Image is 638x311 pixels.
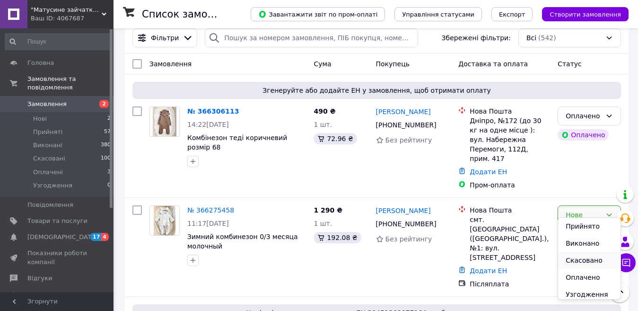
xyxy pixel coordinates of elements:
span: 17 [90,233,101,241]
span: Узгодження [33,181,72,190]
span: Замовлення та повідомлення [27,75,114,92]
a: Фото товару [149,205,180,236]
span: Експорт [499,11,525,18]
a: Комбінезон теді коричневий розмір 68 [187,134,287,151]
span: Всі [526,33,536,43]
span: Відгуки [27,274,52,283]
a: № 366275458 [187,206,234,214]
div: Оплачено [558,129,609,141]
button: Завантажити звіт по пром-оплаті [251,7,385,21]
span: Покупець [376,60,410,68]
img: Фото товару [154,206,176,235]
span: 1 шт. [314,121,332,128]
div: [PHONE_NUMBER] [374,118,438,132]
span: Створити замовлення [550,11,621,18]
button: Чат з покупцем [617,253,636,272]
span: 57 [104,128,111,136]
span: Товари та послуги [27,217,87,225]
span: [DEMOGRAPHIC_DATA] [27,233,97,241]
a: [PERSON_NAME] [376,206,431,215]
span: Головна [27,59,54,67]
div: Нова Пошта [470,205,550,215]
li: Прийнято [558,218,621,235]
a: Створити замовлення [533,10,629,18]
a: [PERSON_NAME] [376,107,431,116]
div: Ваш ID: 4067687 [31,14,114,23]
span: (542) [538,34,556,42]
span: 490 ₴ [314,107,335,115]
span: Доставка та оплата [458,60,528,68]
span: 3 [107,168,111,177]
div: смт. [GEOGRAPHIC_DATA] ([GEOGRAPHIC_DATA].), №1: вул. [STREET_ADDRESS] [470,215,550,262]
span: 1 шт. [314,220,332,227]
a: Фото товару [149,107,180,137]
input: Пошук [5,33,112,50]
span: Замовлення [27,100,67,108]
span: Показники роботи компанії [27,249,87,266]
span: Повідомлення [27,201,73,209]
div: 72.96 ₴ [314,133,357,144]
div: Нова Пошта [470,107,550,116]
span: 100 [101,154,111,163]
span: Завантажити звіт по пром-оплаті [258,10,377,18]
span: Без рейтингу [385,136,432,144]
div: Оплачено [566,111,602,121]
span: Збережені фільтри: [442,33,511,43]
span: 0 [107,181,111,190]
li: Узгодження [558,286,621,303]
span: 4 [101,233,109,241]
div: Дніпро, №172 (до 30 кг на одне місце ): вул. Набережна Перемоги, 112Д, прим. 417 [470,116,550,163]
input: Пошук за номером замовлення, ПІБ покупця, номером телефону, Email, номером накладної [205,28,418,47]
span: 11:17[DATE] [187,220,229,227]
span: 380 [101,141,111,150]
div: Нове [566,210,602,220]
div: [PHONE_NUMBER] [374,217,438,231]
span: Покупці [27,290,53,299]
a: № 366306113 [187,107,239,115]
span: Без рейтингу [385,235,432,243]
li: Виконано [558,235,621,252]
span: "Матусине зайчатко" Одяг та текстиль для немовлят , сумка в пологовий [31,6,102,14]
div: Післяплата [470,279,550,289]
span: Згенеруйте або додайте ЕН у замовлення, щоб отримати оплату [136,86,617,95]
span: 1 290 ₴ [314,206,342,214]
span: Скасовані [33,154,65,163]
span: 14:22[DATE] [187,121,229,128]
h1: Список замовлень [142,9,238,20]
span: 2 [99,100,109,108]
button: Управління статусами [394,7,482,21]
span: Нові [33,115,47,123]
span: Cума [314,60,331,68]
button: Експорт [491,7,533,21]
span: Управління статусами [402,11,474,18]
span: Замовлення [149,60,192,68]
a: Зимний комбинезон 0/3 месяца молочный [187,233,298,250]
a: Додати ЕН [470,168,507,176]
span: Фільтри [151,33,179,43]
button: Створити замовлення [542,7,629,21]
div: Пром-оплата [470,180,550,190]
li: Оплачено [558,269,621,286]
span: 2 [107,115,111,123]
a: Додати ЕН [470,267,507,275]
span: Оплачені [33,168,63,177]
div: 192.08 ₴ [314,232,361,243]
span: Статус [558,60,582,68]
img: Фото товару [153,107,176,136]
span: Виконані [33,141,62,150]
span: Прийняті [33,128,62,136]
li: Скасовано [558,252,621,269]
